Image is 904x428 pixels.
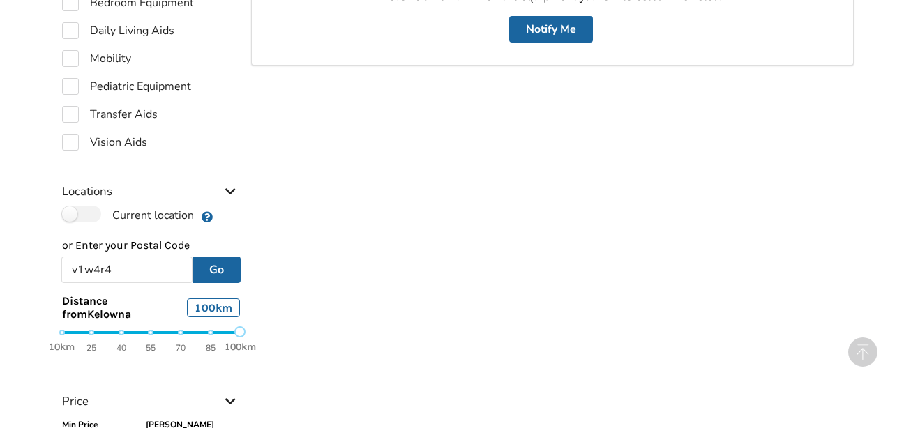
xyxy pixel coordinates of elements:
label: Daily Living Aids [62,22,174,39]
span: Distance from Kelowna [62,294,153,321]
span: 55 [146,340,156,356]
label: Vision Aids [62,134,147,151]
label: Current location [62,206,194,224]
span: 25 [86,340,96,356]
input: Post Code [61,257,193,283]
strong: 100km [225,341,256,353]
label: Mobility [62,50,131,67]
span: 40 [116,340,126,356]
label: Pediatric Equipment [62,78,191,95]
p: or Enter your Postal Code [62,238,241,254]
div: Locations [62,156,241,206]
button: Go [193,257,241,283]
label: Transfer Aids [62,106,158,123]
div: Price [62,366,241,415]
div: 100 km [187,298,240,317]
span: 70 [176,340,186,356]
strong: 10km [49,341,75,353]
button: Notify Me [509,16,593,43]
span: 85 [206,340,216,356]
